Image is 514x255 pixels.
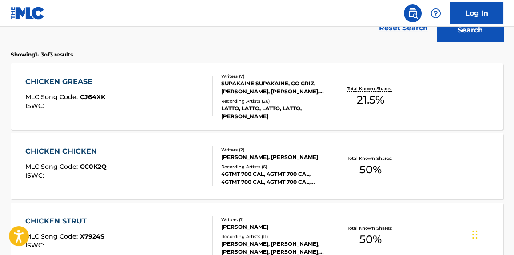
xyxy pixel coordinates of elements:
[11,7,45,20] img: MLC Logo
[221,216,330,223] div: Writers ( 1 )
[221,223,330,231] div: [PERSON_NAME]
[80,163,107,171] span: CC0K2Q
[404,4,422,22] a: Public Search
[25,232,80,240] span: MLC Song Code :
[80,232,104,240] span: X7924S
[221,153,330,161] div: [PERSON_NAME], [PERSON_NAME]
[347,225,394,231] p: Total Known Shares:
[427,4,445,22] div: Help
[347,155,394,162] p: Total Known Shares:
[347,85,394,92] p: Total Known Shares:
[359,231,382,247] span: 50 %
[221,233,330,240] div: Recording Artists ( 11 )
[221,147,330,153] div: Writers ( 2 )
[450,2,503,24] a: Log In
[221,73,330,80] div: Writers ( 7 )
[25,171,46,179] span: ISWC :
[11,63,503,130] a: CHICKEN GREASEMLC Song Code:CJ64XKISWC:Writers (7)SUPAKAINE SUPAKAINE, GO GRIZ, [PERSON_NAME], [P...
[11,133,503,199] a: CHICKEN CHICKENMLC Song Code:CC0K2QISWC:Writers (2)[PERSON_NAME], [PERSON_NAME]Recording Artists ...
[25,163,80,171] span: MLC Song Code :
[11,51,73,59] p: Showing 1 - 3 of 3 results
[80,93,105,101] span: CJ64XK
[472,221,478,248] div: Drag
[359,162,382,178] span: 50 %
[25,216,104,227] div: CHICKEN STRUT
[470,212,514,255] iframe: Chat Widget
[25,241,46,249] span: ISWC :
[221,163,330,170] div: Recording Artists ( 6 )
[25,93,80,101] span: MLC Song Code :
[25,76,105,87] div: CHICKEN GREASE
[407,8,418,19] img: search
[357,92,384,108] span: 21.5 %
[25,102,46,110] span: ISWC :
[221,104,330,120] div: LATTO, LATTO, LATTO, LATTO, [PERSON_NAME]
[221,98,330,104] div: Recording Artists ( 26 )
[221,170,330,186] div: 4GTMT 700 CAL, 4GTMT 700 CAL, 4GTMT 700 CAL, 4GTMT 700 CAL, 4GTMT 700 CAL
[375,18,432,38] a: Reset Search
[25,146,107,157] div: CHICKEN CHICKEN
[430,8,441,19] img: help
[437,19,503,41] button: Search
[221,80,330,96] div: SUPAKAINE SUPAKAINE, GO GRIZ, [PERSON_NAME], [PERSON_NAME], [PERSON_NAME], [PERSON_NAME] [PERSON_...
